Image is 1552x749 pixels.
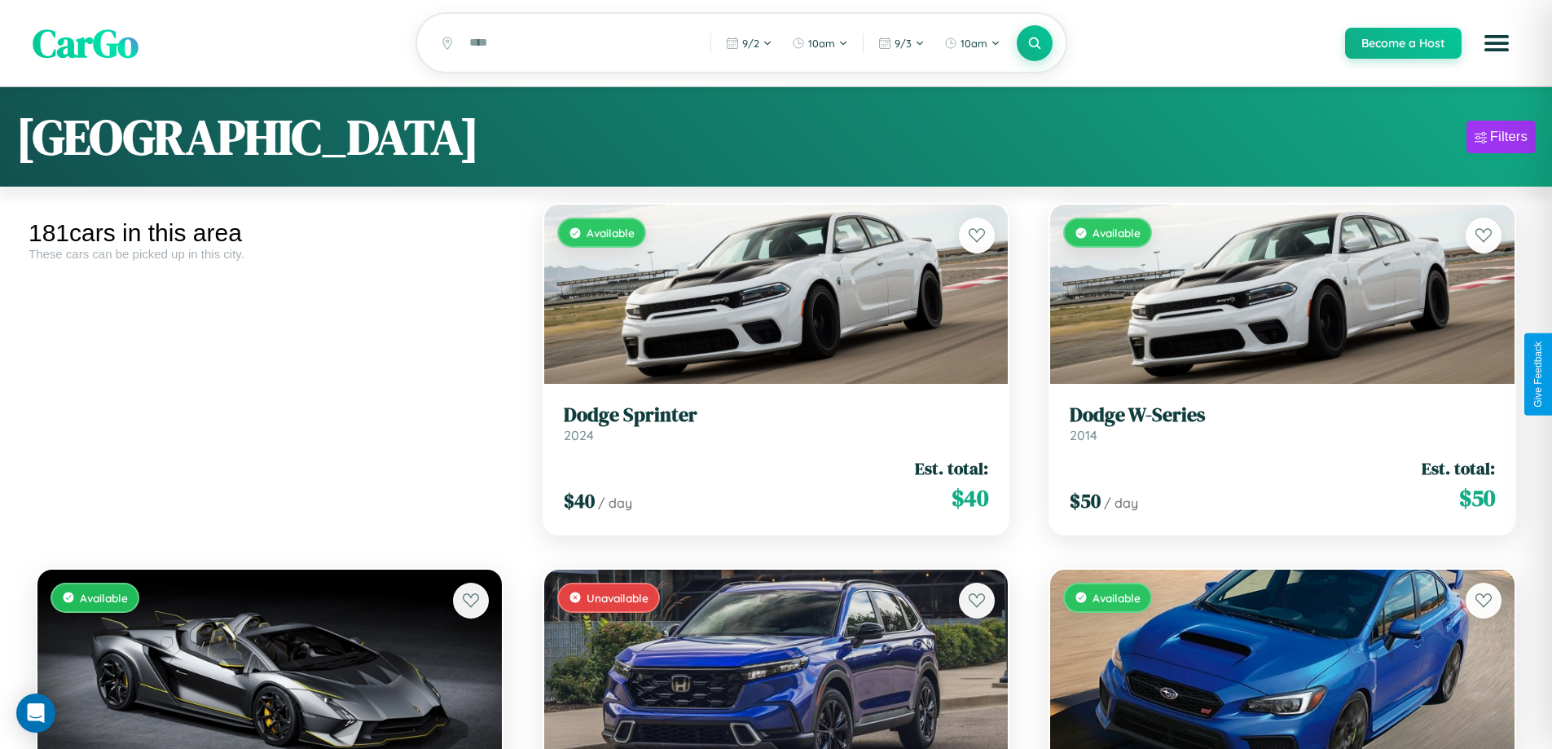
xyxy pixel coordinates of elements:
span: 9 / 3 [895,37,912,50]
button: 10am [936,30,1009,56]
span: $ 50 [1459,482,1495,514]
span: Available [1093,591,1141,605]
div: 181 cars in this area [29,219,511,247]
button: Open menu [1474,20,1519,66]
span: $ 50 [1070,487,1101,514]
span: CarGo [33,16,138,70]
button: 9/3 [870,30,933,56]
span: 2024 [564,427,594,443]
span: / day [1104,495,1138,511]
button: 9/2 [718,30,780,56]
span: Est. total: [1422,456,1495,480]
a: Dodge W-Series2014 [1070,403,1495,443]
h3: Dodge W-Series [1070,403,1495,427]
a: Dodge Sprinter2024 [564,403,989,443]
div: Give Feedback [1532,341,1544,408]
span: 10am [808,37,835,50]
button: Become a Host [1345,28,1462,59]
span: Available [587,226,635,240]
span: $ 40 [952,482,988,514]
h3: Dodge Sprinter [564,403,989,427]
span: $ 40 [564,487,595,514]
span: Est. total: [915,456,988,480]
h1: [GEOGRAPHIC_DATA] [16,104,479,170]
button: Filters [1466,121,1536,153]
div: These cars can be picked up in this city. [29,247,511,261]
button: 10am [784,30,856,56]
span: Available [1093,226,1141,240]
div: Filters [1490,129,1528,145]
span: Unavailable [587,591,648,605]
span: Available [80,591,128,605]
span: 2014 [1070,427,1097,443]
span: 10am [961,37,987,50]
div: Open Intercom Messenger [16,694,55,733]
span: / day [598,495,632,511]
span: 9 / 2 [742,37,759,50]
